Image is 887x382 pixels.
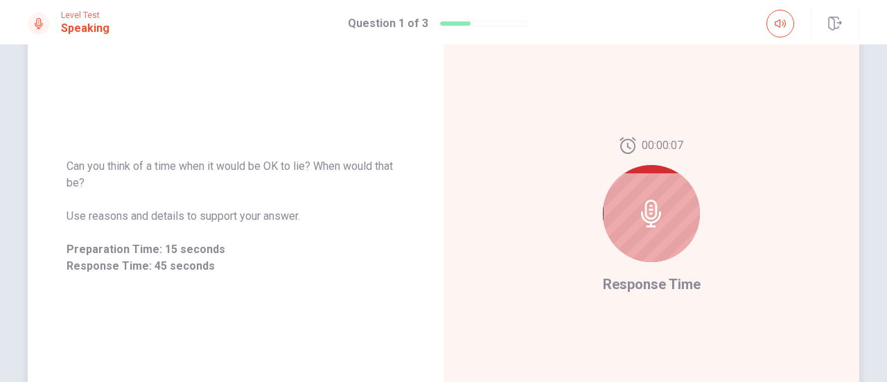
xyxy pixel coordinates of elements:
[61,20,109,37] h1: Speaking
[67,158,405,191] span: Can you think of a time when it would be OK to lie? When would that be?
[603,276,701,293] span: Response Time
[61,10,109,20] span: Level Test
[67,208,405,225] span: Use reasons and details to support your answer.
[67,258,405,275] span: Response Time: 45 seconds
[67,241,405,258] span: Preparation Time: 15 seconds
[348,15,428,32] h1: Question 1 of 3
[642,137,683,154] span: 00:00:07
